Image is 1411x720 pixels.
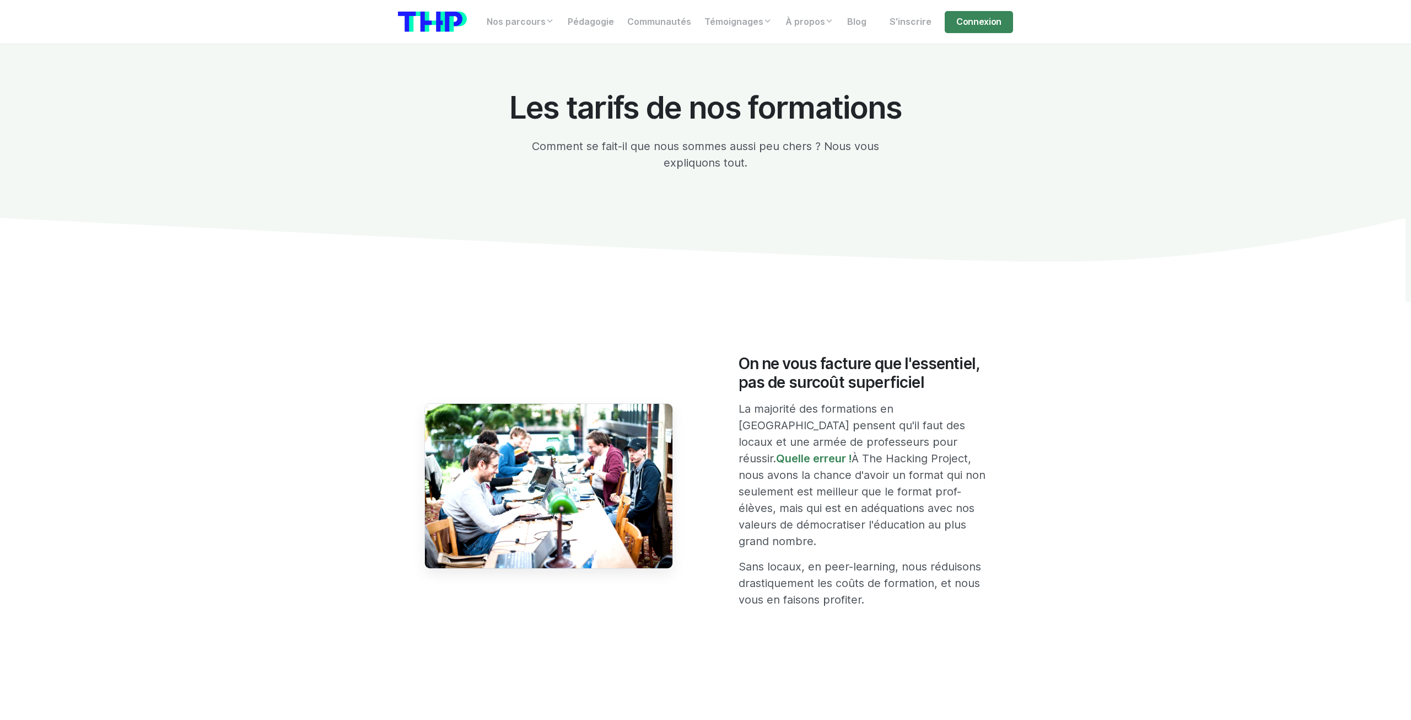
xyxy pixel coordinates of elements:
img: étudiants en reconversion vers le développement web [424,403,673,569]
a: Quelle erreur ! [776,452,852,465]
a: Connexion [945,11,1013,33]
h2: On ne vous facture que l'essentiel, pas de surcoût superficiel [739,355,987,392]
a: Nos parcours [480,11,561,33]
a: Blog [841,11,873,33]
img: logo [398,12,467,32]
p: La majorité des formations en [GEOGRAPHIC_DATA] pensent qu'il faut des locaux et une armée de pro... [739,401,987,550]
a: S'inscrire [883,11,938,33]
a: Témoignages [698,11,779,33]
p: Comment se fait-il que nous sommes aussi peu chers ? Nous vous expliquons tout. [503,138,908,171]
a: À propos [779,11,841,33]
a: Communautés [621,11,698,33]
h1: Les tarifs de nos formations [503,90,908,125]
a: Pédagogie [561,11,621,33]
p: Sans locaux, en peer-learning, nous réduisons drastiquement les coûts de formation, et nous vous ... [739,558,987,608]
